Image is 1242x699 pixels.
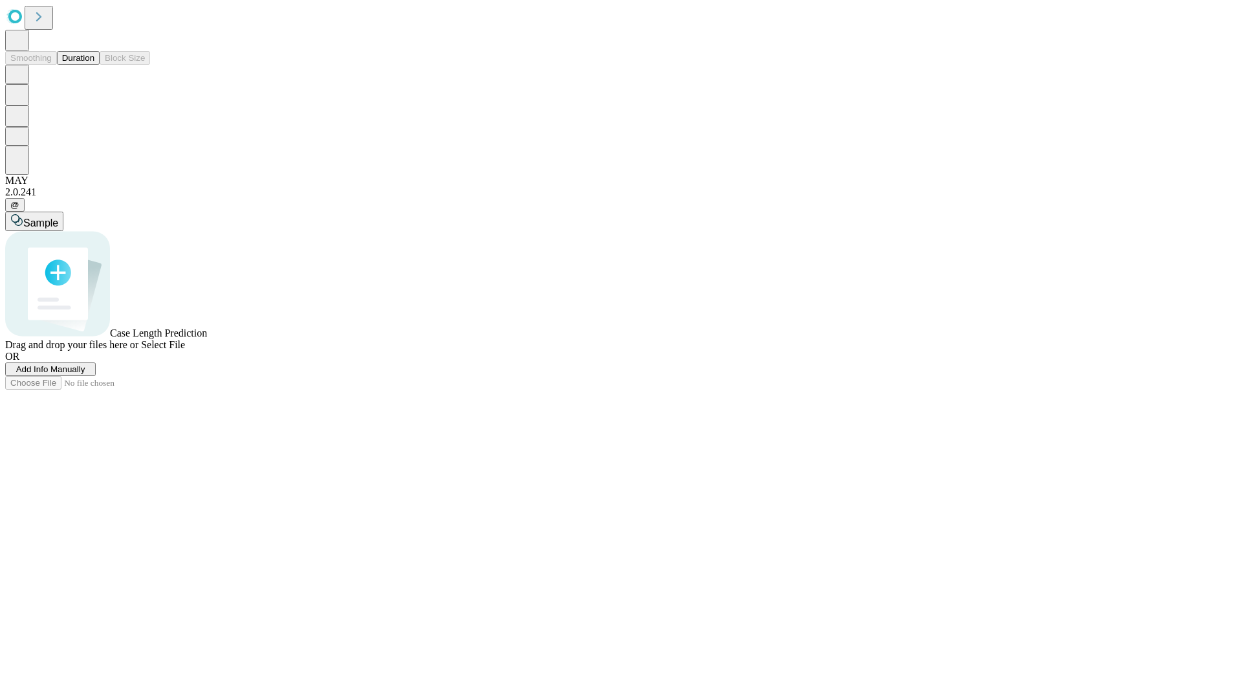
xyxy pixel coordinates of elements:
[5,198,25,212] button: @
[23,217,58,228] span: Sample
[5,175,1237,186] div: MAY
[57,51,100,65] button: Duration
[5,212,63,231] button: Sample
[5,362,96,376] button: Add Info Manually
[5,51,57,65] button: Smoothing
[100,51,150,65] button: Block Size
[5,351,19,362] span: OR
[110,327,207,338] span: Case Length Prediction
[5,339,138,350] span: Drag and drop your files here or
[10,200,19,210] span: @
[16,364,85,374] span: Add Info Manually
[5,186,1237,198] div: 2.0.241
[141,339,185,350] span: Select File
